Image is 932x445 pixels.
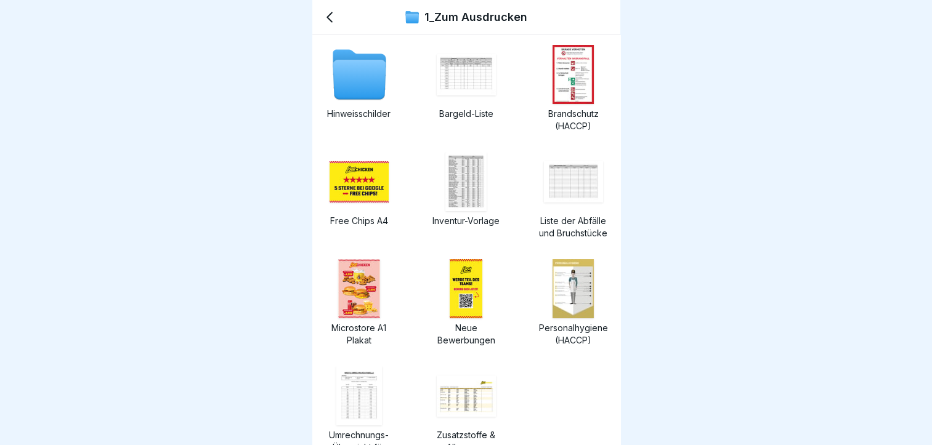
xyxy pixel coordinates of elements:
[424,10,527,24] p: 1_Zum Ausdrucken
[445,152,487,211] img: image thumbnail
[429,215,503,227] p: Inventur-Vorlage
[429,322,503,347] p: Neue Bewerbungen
[322,152,396,239] a: image thumbnailFree Chips A4
[544,161,603,202] img: image thumbnail
[322,45,396,132] a: Hinweisschilder
[537,259,610,347] a: image thumbnailPersonalhygiene (HACCP)
[537,152,610,239] a: image thumbnailListe der Abfälle und Bruchstücke
[322,108,396,120] p: Hinweisschilder
[429,108,503,120] p: Bargeld-Liste
[429,45,503,132] a: image thumbnailBargeld-Liste
[322,259,396,347] a: image thumbnailMicrostore A1 Plakat
[537,108,610,132] p: Brandschutz (HACCP)
[429,152,503,239] a: image thumbnailInventur-Vorlage
[537,322,610,347] p: Personalhygiene (HACCP)
[537,45,610,132] a: image thumbnailBrandschutz (HACCP)
[437,54,496,95] img: image thumbnail
[553,45,594,104] img: image thumbnail
[330,161,389,202] img: image thumbnail
[322,322,396,347] p: Microstore A1 Plakat
[553,259,594,318] img: image thumbnail
[437,375,496,417] img: image thumbnail
[537,215,610,239] p: Liste der Abfälle und Bruchstücke
[336,366,382,425] img: image thumbnail
[338,259,380,318] img: image thumbnail
[322,215,396,227] p: Free Chips A4
[450,259,482,318] img: image thumbnail
[429,259,503,347] a: image thumbnailNeue Bewerbungen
